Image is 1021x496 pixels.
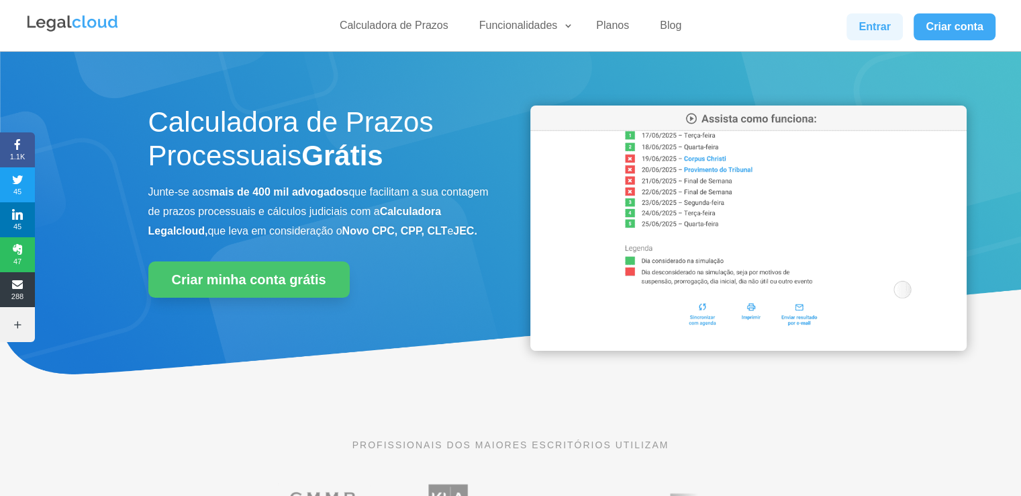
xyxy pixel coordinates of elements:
[332,19,456,38] a: Calculadora de Prazos
[148,183,491,241] p: Junte-se aos que facilitam a sua contagem de prazos processuais e cálculos judiciais com a que le...
[148,438,873,452] p: PROFISSIONAIS DOS MAIORES ESCRITÓRIOS UTILIZAM
[652,19,689,38] a: Blog
[148,206,442,237] b: Calculadora Legalcloud,
[471,19,574,38] a: Funcionalidades
[914,13,995,40] a: Criar conta
[148,106,491,180] h1: Calculadora de Prazos Processuais
[588,19,637,38] a: Planos
[342,225,448,237] b: Novo CPC, CPP, CLT
[530,341,967,353] a: Calculadora de Prazos Processuais da Legalcloud
[148,261,350,298] a: Criar minha conta grátis
[846,13,903,40] a: Entrar
[453,225,477,237] b: JEC.
[301,140,383,171] strong: Grátis
[26,13,119,34] img: Legalcloud Logo
[209,186,348,198] b: mais de 400 mil advogados
[26,24,119,36] a: Logo da Legalcloud
[530,106,967,351] img: Calculadora de Prazos Processuais da Legalcloud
